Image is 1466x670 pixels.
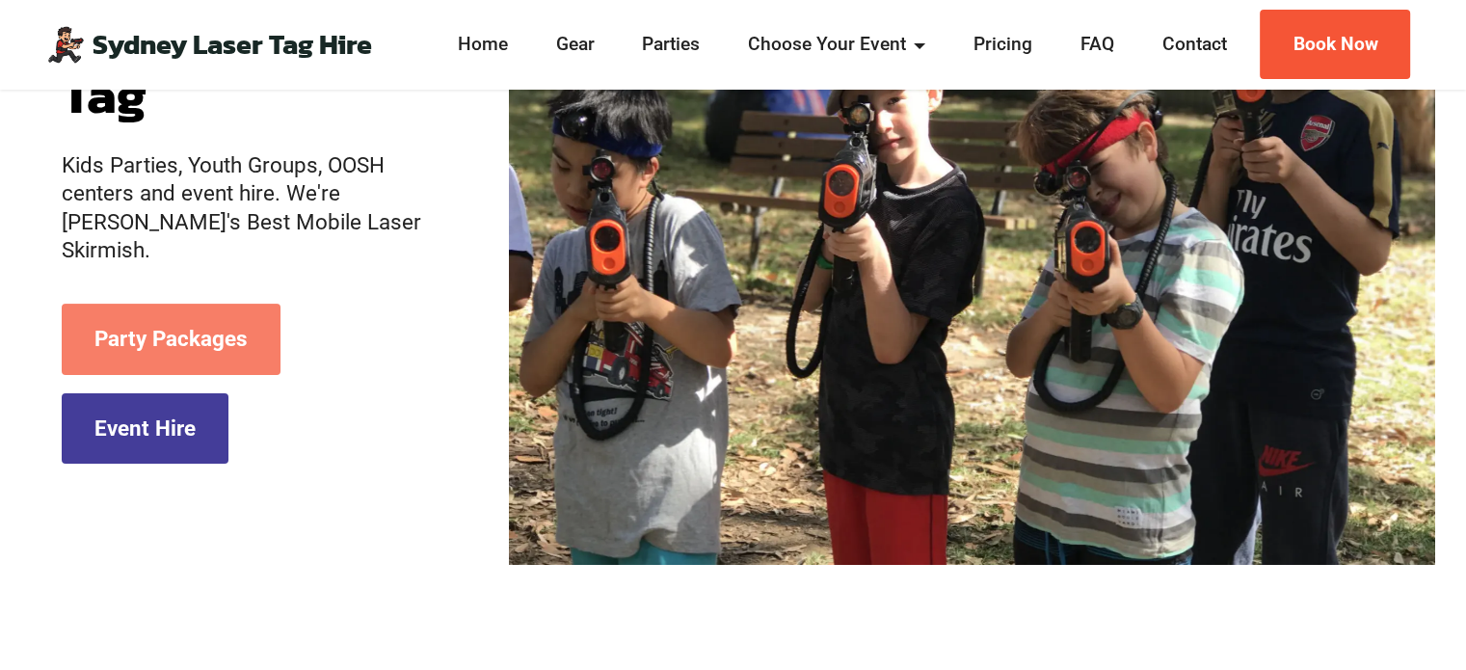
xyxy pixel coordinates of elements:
a: FAQ [1075,31,1120,59]
a: Book Now [1260,10,1410,80]
p: Kids Parties, Youth Groups, OOSH centers and event hire. We're [PERSON_NAME]'s Best Mobile Laser ... [62,151,447,264]
a: Gear [550,31,600,59]
a: Contact [1157,31,1233,59]
a: Parties [637,31,706,59]
a: Event Hire [62,393,228,464]
a: Choose Your Event [743,31,932,59]
a: Sydney Laser Tag Hire [93,31,372,59]
img: Mobile Laser Tag Parties Sydney [46,25,85,64]
a: Home [452,31,514,59]
a: Party Packages [62,304,280,374]
a: Pricing [968,31,1038,59]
